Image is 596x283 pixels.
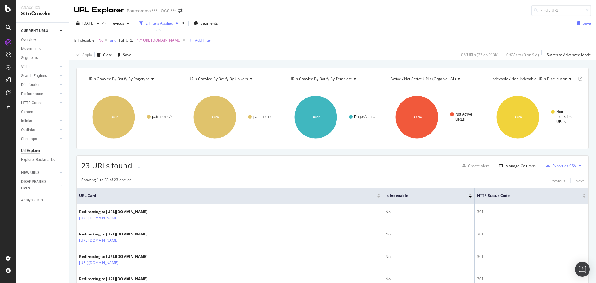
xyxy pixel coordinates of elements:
div: 2 Filters Applied [146,21,173,26]
a: Explorer Bookmarks [21,157,64,163]
a: Segments [21,55,64,61]
span: vs [102,20,107,25]
div: 0 % URLs ( 23 on 913K ) [461,52,499,57]
text: URLs [455,117,465,121]
button: Save [115,50,131,60]
div: Export as CSV [552,163,576,168]
div: No [386,209,472,215]
div: 301 [477,209,586,215]
h4: URLs Crawled By Botify By template [288,74,376,84]
a: Search Engines [21,73,58,79]
div: DISAPPEARED URLS [21,179,52,192]
div: 301 [477,276,586,282]
button: Previous [107,18,132,28]
h4: Indexable / Non-Indexable URLs Distribution [490,74,576,84]
div: Add Filter [195,38,211,43]
a: Visits [21,64,58,70]
a: HTTP Codes [21,100,58,106]
svg: A chart. [81,90,179,144]
div: Create alert [468,163,489,168]
input: Find a URL [531,5,591,16]
a: [URL][DOMAIN_NAME] [79,215,119,221]
div: Redirecting to [URL][DOMAIN_NAME] [79,254,147,259]
button: Switch to Advanced Mode [544,50,591,60]
button: Next [576,177,584,185]
button: 2 Filters Applied [137,18,181,28]
div: No [386,231,472,237]
div: 0 % Visits ( 0 on 9M ) [506,52,539,57]
button: Previous [550,177,565,185]
div: NEW URLS [21,170,39,176]
a: CURRENT URLS [21,28,58,34]
span: ^.*[URL][DOMAIN_NAME] [137,36,181,45]
span: Indexable / Non-Indexable URLs distribution [491,76,567,81]
span: Is Indexable [386,193,460,199]
div: Url Explorer [21,148,40,154]
span: Is Indexable [74,38,94,43]
div: - [138,165,140,170]
h4: Active / Not Active URLs [389,74,477,84]
div: No [386,254,472,259]
div: Analysis Info [21,197,43,203]
div: Manage Columns [505,163,536,168]
div: A chart. [485,90,584,144]
div: Sitemaps [21,136,37,142]
span: = [95,38,97,43]
button: Clear [95,50,112,60]
div: Redirecting to [URL][DOMAIN_NAME] [79,276,147,282]
div: HTTP Codes [21,100,42,106]
svg: A chart. [385,90,483,144]
span: Segments [201,21,218,26]
div: Apply [82,52,92,57]
div: CURRENT URLS [21,28,48,34]
a: Movements [21,46,64,52]
div: Content [21,109,34,115]
div: times [181,20,186,26]
span: Previous [107,21,124,26]
div: and [110,38,116,43]
button: Apply [74,50,92,60]
div: Switch to Advanced Mode [547,52,591,57]
div: Previous [550,178,565,184]
div: Analytics [21,5,64,10]
span: HTTP Status Code [477,193,573,199]
text: patrimoine [253,115,271,119]
text: Not Active [455,112,472,116]
button: Add Filter [187,37,211,44]
div: URL Explorer [74,5,124,16]
div: arrow-right-arrow-left [178,9,182,13]
h4: URLs Crawled By Botify By pagetype [86,74,174,84]
span: URLs Crawled By Botify By univers [188,76,248,81]
div: Performance [21,91,43,97]
div: Save [583,21,591,26]
a: [URL][DOMAIN_NAME] [79,260,119,266]
span: URLs Crawled By Botify By pagetype [87,76,150,81]
text: 100% [513,115,523,119]
a: NEW URLS [21,170,58,176]
text: 100% [109,115,119,119]
span: No [98,36,103,45]
div: Outlinks [21,127,35,133]
span: Full URL [119,38,133,43]
a: Distribution [21,82,58,88]
svg: A chart. [183,90,281,144]
a: Analysis Info [21,197,64,203]
div: Redirecting to [URL][DOMAIN_NAME] [79,209,147,215]
div: Clear [103,52,112,57]
div: Visits [21,64,30,70]
a: DISAPPEARED URLS [21,179,58,192]
text: Non- [556,110,564,114]
text: 100% [311,115,321,119]
a: [URL][DOMAIN_NAME] [79,237,119,244]
a: Url Explorer [21,148,64,154]
div: No [386,276,472,282]
a: Outlinks [21,127,58,133]
div: 301 [477,231,586,237]
text: Indexable [556,115,572,119]
span: URL Card [79,193,376,199]
div: Segments [21,55,38,61]
a: Content [21,109,64,115]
